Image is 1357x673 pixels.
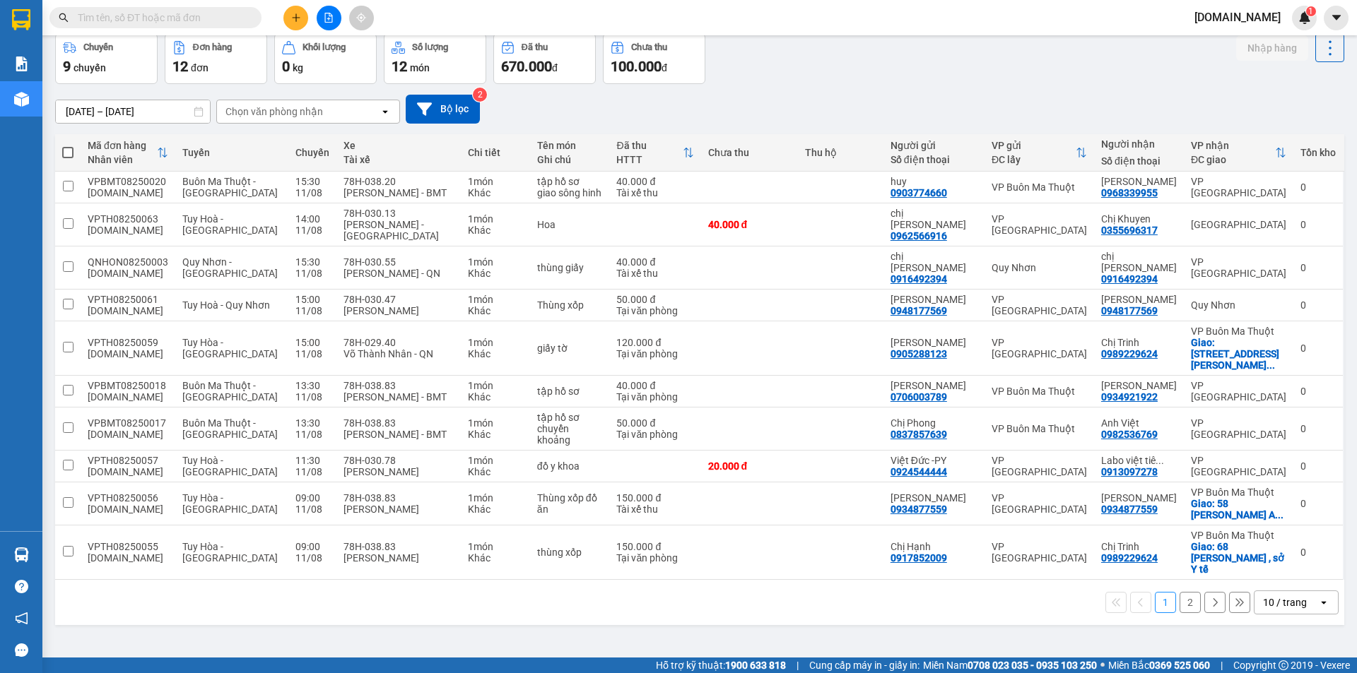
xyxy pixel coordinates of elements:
div: tu.bb [88,552,168,564]
div: VP Buôn Ma Thuột [992,181,1087,193]
div: Số lượng [412,42,448,52]
span: Tuy Hoà - [GEOGRAPHIC_DATA] [182,455,278,477]
div: VP gửi [992,140,1076,151]
div: Tại văn phòng [616,429,693,440]
img: solution-icon [14,56,29,71]
div: Kiều Trâm [1101,294,1177,305]
button: Khối lượng0kg [274,33,377,84]
div: Chọn văn phòng nhận [225,105,323,119]
div: 0 [1300,219,1336,230]
div: VP Buôn Ma Thuột [1191,530,1286,541]
div: Tồn kho [1300,147,1336,158]
div: [PERSON_NAME] [343,504,454,515]
button: Đã thu670.000đ [493,33,596,84]
div: VP [GEOGRAPHIC_DATA] [1191,380,1286,403]
div: 11:30 [295,455,329,466]
span: đ [552,62,558,73]
span: [DOMAIN_NAME] [1183,8,1292,26]
div: Thu hộ [805,147,876,158]
div: [PERSON_NAME] [343,305,454,316]
div: Người gửi [891,140,977,151]
div: 40.000 đ [708,219,791,230]
div: Giao: số 68 đường Lê Duẩn, phường Tân Thành, TP BMT [1191,337,1286,371]
span: Miền Bắc [1108,657,1210,673]
div: 78H-038.83 [343,380,454,391]
div: 11/08 [295,268,329,279]
div: 14:00 [295,213,329,225]
div: 20.000 đ [708,460,791,472]
div: 0948177569 [891,305,947,316]
div: [PERSON_NAME] - [GEOGRAPHIC_DATA] [343,219,454,242]
div: Hoa [537,219,603,230]
div: 0 [1300,299,1336,311]
span: Buôn Ma Thuột - [GEOGRAPHIC_DATA] [182,380,278,403]
div: 0 [1300,181,1336,193]
div: Thùng xốp đồ ăn [537,492,603,515]
div: Tuyến [182,147,281,158]
sup: 1 [1306,6,1316,16]
span: đơn [191,62,208,73]
div: Khác [468,305,523,316]
div: 0934877559 [1101,504,1158,515]
div: VP [GEOGRAPHIC_DATA] [992,492,1087,515]
th: Toggle SortBy [985,134,1094,172]
span: chuyến [74,62,106,73]
div: VP Buôn Ma Thuột [1191,326,1286,337]
span: message [15,643,28,657]
div: 0355696317 [1101,225,1158,236]
div: Khác [468,187,523,198]
div: 15:00 [295,337,329,348]
div: VP [GEOGRAPHIC_DATA] [1191,455,1286,477]
div: QNHON08250003 [88,256,168,268]
div: 0 [1300,547,1336,558]
div: 1 món [468,176,523,187]
div: VPBMT08250020 [88,176,168,187]
div: Khối lượng [302,42,346,52]
div: Phương Thảo [891,492,977,504]
div: chuyển khoảng [537,423,603,446]
span: 9 [63,58,71,75]
div: Tại văn phòng [616,348,693,359]
div: 11/08 [295,348,329,359]
div: Chị Trinh [1101,337,1177,348]
div: Chị Phong [891,417,977,429]
div: Anh Vũ [1101,380,1177,391]
div: 0 [1300,423,1336,434]
div: 0 [1300,498,1336,509]
div: 78H-030.13 [343,208,454,219]
span: 12 [392,58,407,75]
div: chị Loan [891,208,977,230]
div: Số điện thoại [891,154,977,165]
div: 0962566916 [891,230,947,242]
div: Khác [468,225,523,236]
input: Tìm tên, số ĐT hoặc mã đơn [78,10,245,25]
div: 1 món [468,256,523,268]
svg: open [1318,597,1329,608]
div: 0916492394 [1101,273,1158,285]
div: 11/08 [295,391,329,403]
div: Tài xế thu [616,504,693,515]
div: 0934921922 [1101,391,1158,403]
div: 11/08 [295,429,329,440]
div: huy [891,176,977,187]
span: Miền Nam [923,657,1097,673]
div: 0968339955 [1101,187,1158,198]
div: Chuyến [83,42,113,52]
div: 0934877559 [891,504,947,515]
div: VPTH08250059 [88,337,168,348]
div: Ghi chú [537,154,603,165]
div: 40.000 đ [616,256,693,268]
div: 1 món [468,337,523,348]
div: 15:30 [295,256,329,268]
span: search [59,13,69,23]
button: Nhập hàng [1236,35,1308,61]
div: tu.bb [88,225,168,236]
button: Số lượng12món [384,33,486,84]
div: Giao: 68 lê Duẩn , sở Y tế [1191,541,1286,575]
div: [PERSON_NAME] [343,466,454,477]
div: VP [GEOGRAPHIC_DATA] [1191,176,1286,198]
div: tu.bb [88,348,168,359]
span: | [1221,657,1223,673]
div: 0 [1300,343,1336,354]
div: [PERSON_NAME] - QN [343,268,454,279]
